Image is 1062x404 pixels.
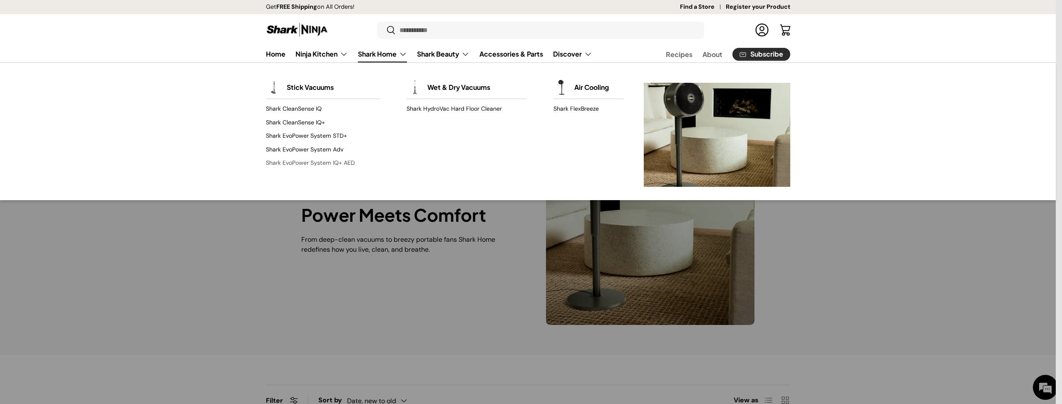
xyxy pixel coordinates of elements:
a: Find a Store [680,2,726,12]
a: Accessories & Parts [479,46,543,62]
a: Register your Product [726,2,790,12]
summary: Shark Home [353,46,412,62]
nav: Secondary [646,46,790,62]
summary: Ninja Kitchen [290,46,353,62]
nav: Primary [266,46,592,62]
img: Shark Ninja Philippines [266,22,328,38]
textarea: Type your message and hit 'Enter' [4,227,159,256]
span: Subscribe [750,51,783,57]
div: Minimize live chat window [136,4,156,24]
a: Subscribe [732,48,790,61]
a: Recipes [666,46,692,62]
div: Chat with us now [43,47,140,57]
strong: FREE Shipping [276,3,317,10]
a: Home [266,46,285,62]
summary: Shark Beauty [412,46,474,62]
span: We're online! [48,105,115,189]
p: Get on All Orders! [266,2,355,12]
summary: Discover [548,46,597,62]
a: About [702,46,722,62]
